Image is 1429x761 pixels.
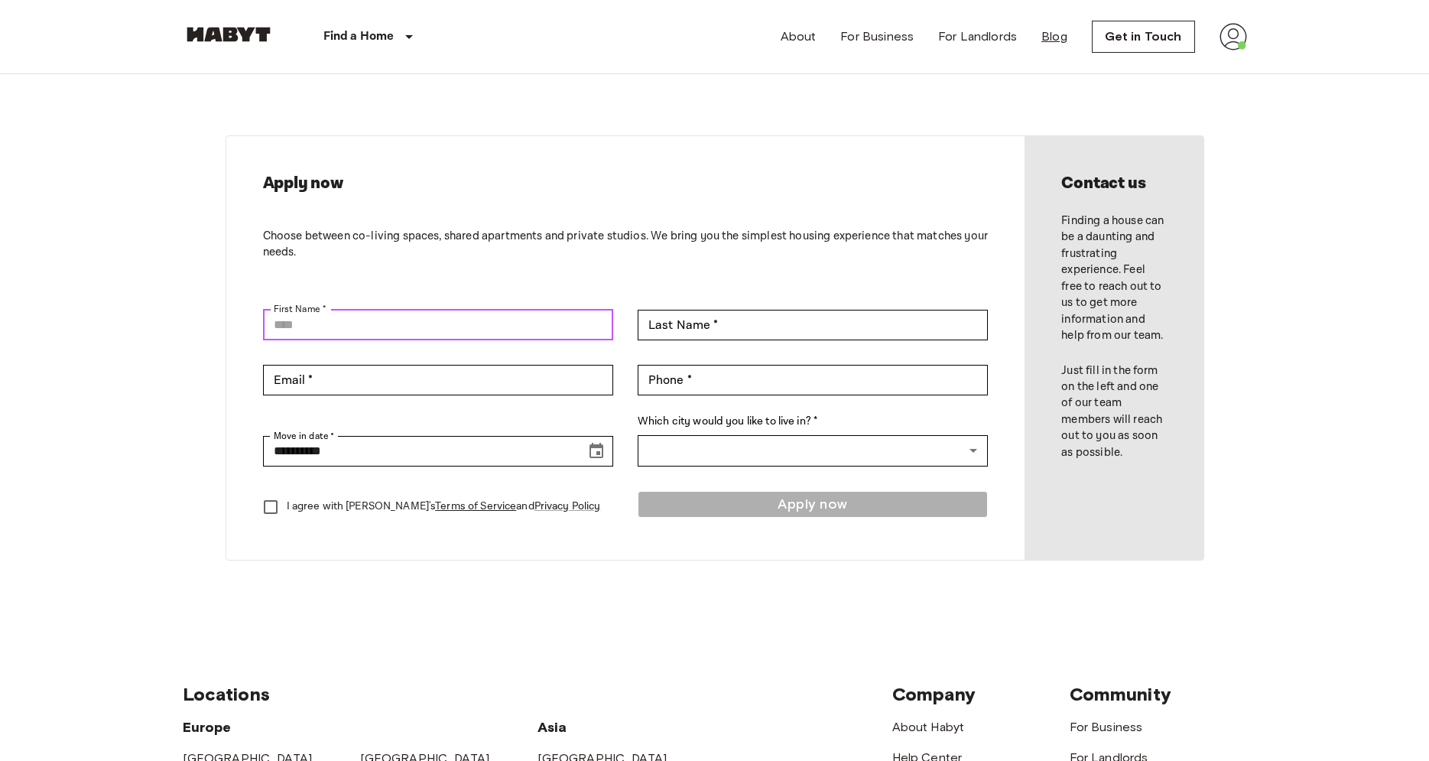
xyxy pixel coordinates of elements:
a: For Landlords [938,28,1017,46]
a: Terms of Service [435,499,516,513]
a: About Habyt [892,720,965,734]
span: Community [1070,683,1171,705]
a: About [781,28,817,46]
span: Asia [537,719,567,736]
h2: Contact us [1061,173,1166,194]
button: Choose date, selected date is Aug 17, 2025 [581,436,612,467]
p: I agree with [PERSON_NAME]'s and [287,499,601,515]
span: Locations [183,683,270,705]
p: Just fill in the form on the left and one of our team members will reach out to you as soon as po... [1061,363,1166,461]
a: Privacy Policy [534,499,601,513]
img: avatar [1220,23,1247,50]
span: Company [892,683,976,705]
p: Choose between co-living spaces, shared apartments and private studios. We bring you the simplest... [263,228,989,261]
h2: Apply now [263,173,989,194]
label: Which city would you like to live in? * [638,414,988,430]
p: Finding a house can be a daunting and frustrating experience. Feel free to reach out to us to get... [1061,213,1166,344]
a: For Business [1070,720,1143,734]
span: Europe [183,719,232,736]
a: For Business [840,28,914,46]
img: Habyt [183,27,274,42]
label: First Name * [274,303,326,316]
label: Move in date [274,429,335,443]
a: Get in Touch [1092,21,1195,53]
p: Find a Home [323,28,395,46]
a: Blog [1041,28,1067,46]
